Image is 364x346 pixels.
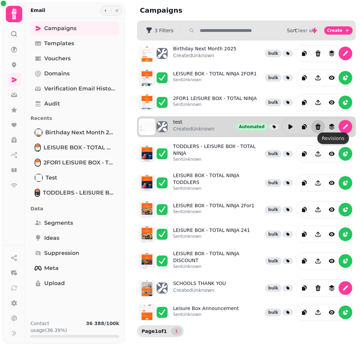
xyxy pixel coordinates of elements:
[173,45,236,62] a: Birthday Next Month 2025CreatedUnknown
[173,77,257,83] p: Sent Unknown
[140,5,271,15] h2: Campaigns
[339,254,352,268] button: reports
[140,25,179,36] button: 3 Filters
[139,119,155,135] img: aHR0cHM6Ly9zdGFtcGVkZS1zZXJ2aWNlLXByb2QtdGVtcGxhdGUtcHJldmlld3MuczMuZXUtd2VzdC0xLmFtYXpvbmF3cy5jb...
[173,280,226,296] a: SCHOOLS THANK YOUCreatedUnknown
[31,112,119,124] p: Recents
[298,120,311,134] button: duplicate
[173,227,250,242] a: LEISURE BOX - TOTAL NINJA 241SentUnknown
[44,39,74,48] span: Templates
[325,306,339,319] button: view
[31,231,119,245] a: Ideas
[171,327,182,335] nav: Pagination
[339,47,352,60] button: edit
[45,128,115,137] span: Birthday Next Month 2025
[139,70,155,86] img: aHR0cHM6Ly9zdGFtcGVkZS1zZXJ2aWNlLXByb2QtdGVtcGxhdGUtcHJldmlld3MuczMuZXUtd2VzdC0xLmFtYXpvbmF3cy5jb...
[44,249,79,257] span: Suppression
[174,329,179,333] span: 1
[311,47,325,60] button: Delete
[265,99,281,106] div: bulk
[31,141,119,155] a: LEISURE BOX - TOTAL NINJA 2FOR1LEISURE BOX - TOTAL NINJA 2FOR1
[311,254,325,268] button: Share campaign preview
[265,150,281,158] div: bulk
[173,52,236,59] p: Created Unknown
[265,74,281,82] div: bulk
[173,125,214,132] p: Created Unknown
[311,176,325,190] button: Share campaign preview
[173,202,255,217] a: LEISURE BOX - TOTAL NINJA 2For1SentUnknown
[339,71,352,85] button: reports
[311,71,325,85] button: Share campaign preview
[173,234,250,239] p: Sent Unknown
[298,176,311,190] button: duplicate
[265,179,281,187] div: bulk
[173,186,263,191] p: Sent Unknown
[139,146,155,162] img: aHR0cHM6Ly9zdGFtcGVkZS1zZXJ2aWNlLXByb2QtdGVtcGxhdGUtcHJldmlld3MuczMuZXUtd2VzdC0xLmFtYXpvbmF3cy5jb...
[139,304,155,321] img: aHR0cHM6Ly9zdGFtcGVkZS1zZXJ2aWNlLXByb2QtdGVtcGxhdGUtcHJldmlld3MuczMuZXUtd2VzdC0xLmFtYXpvbmF3cy5jb...
[31,246,119,260] a: Suppression
[265,50,281,57] div: bulk
[44,70,70,78] span: Domains
[325,254,339,268] button: view
[325,176,339,190] button: view
[31,171,119,185] a: testtest
[265,231,281,238] div: bulk
[139,45,155,62] img: aHR0cHM6Ly9zdGFtcGVkZS1zZXJ2aWNlLXByb2QtdGVtcGxhdGUtcHJldmlld3MuczMuZXUtd2VzdC0xLmFtYXpvbmF3cy5jb...
[139,328,170,335] p: Page 1 of 1
[43,189,115,197] span: TODDLERS - LEISURE BOX - TOTAL NINJA
[298,281,311,295] button: duplicate
[35,129,42,136] img: Birthday Next Month 2025
[339,281,352,295] button: edit
[325,71,339,85] button: view
[31,67,119,81] a: Domains
[298,96,311,109] button: duplicate
[139,280,155,296] img: aHR0cHM6Ly9zdGFtcGVkZS1zZXJ2aWNlLXByb2QtdGVtcGxhdGUtcHJldmlld3MuczMuZXUtd2VzdC0xLmFtYXpvbmF3cy5jb...
[44,234,59,242] span: Ideas
[31,186,119,200] a: TODDLERS - LEISURE BOX - TOTAL NINJATODDLERS - LEISURE BOX - TOTAL NINJA
[173,287,226,294] p: Created Unknown
[171,327,182,335] button: 1
[339,176,352,190] button: reports
[31,216,119,230] a: Segments
[173,119,214,135] a: testCreatedUnknown
[173,172,263,194] a: LEISURE BOX - TOTAL NINJA TODDLERSSentUnknown
[265,257,281,265] div: bulk
[25,19,125,314] nav: Tabs
[173,209,255,214] p: Sent Unknown
[173,157,263,162] p: Sent Unknown
[325,47,339,60] button: revisions
[311,306,325,319] button: Share campaign preview
[139,94,155,111] img: aHR0cHM6Ly9zdGFtcGVkZS1zZXJ2aWNlLXByb2QtdGVtcGxhdGUtcHJldmlld3MuczMuZXUtd2VzdC0xLmFtYXpvbmF3cy5jb...
[44,85,115,93] span: Verification email history
[44,24,76,33] span: Campaigns
[46,174,57,182] span: test
[265,309,281,316] div: bulk
[35,174,42,181] img: test
[35,189,39,196] img: TODDLERS - LEISURE BOX - TOTAL NINJA
[298,203,311,217] button: duplicate
[173,102,257,107] p: Sent Unknown
[173,143,263,165] a: TODDLERS - LEISURE BOX - TOTAL NINJASentUnknown
[339,120,352,134] button: edit
[324,26,353,35] button: Create
[298,227,311,241] button: duplicate
[31,37,119,50] a: Templates
[31,202,119,215] p: Data
[44,54,71,63] span: Vouchers
[139,226,155,243] img: aHR0cHM6Ly9zdGFtcGVkZS1zZXJ2aWNlLXByb2QtdGVtcGxhdGUtcHJldmlld3MuczMuZXUtd2VzdC0xLmFtYXpvbmF3cy5jb...
[44,264,59,272] span: Meta
[139,201,155,218] img: aHR0cHM6Ly9zdGFtcGVkZS1zZXJ2aWNlLXByb2QtdGVtcGxhdGUtcHJldmlld3MuczMuZXUtd2VzdC0xLmFtYXpvbmF3cy5jb...
[325,96,339,109] button: view
[44,144,115,152] span: LEISURE BOX - TOTAL NINJA 2FOR1
[298,306,311,319] button: duplicate
[86,321,119,326] b: 36 388 / 100k
[31,52,119,65] a: Vouchers
[31,82,119,96] a: Verification email history
[311,227,325,241] button: Share campaign preview
[35,159,40,166] img: 2FOR1 LEISURE BOX - TOTAL NINJA
[139,175,155,191] img: aHR0cHM6Ly9zdGFtcGVkZS1zZXJ2aWNlLXByb2QtdGVtcGxhdGUtcHJldmlld3MuczMuZXUtd2VzdC0xLmFtYXpvbmF3cy5jb...
[31,22,119,35] a: Campaigns
[287,27,305,34] button: Sort
[325,281,339,295] button: revisions
[44,100,60,108] span: Audit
